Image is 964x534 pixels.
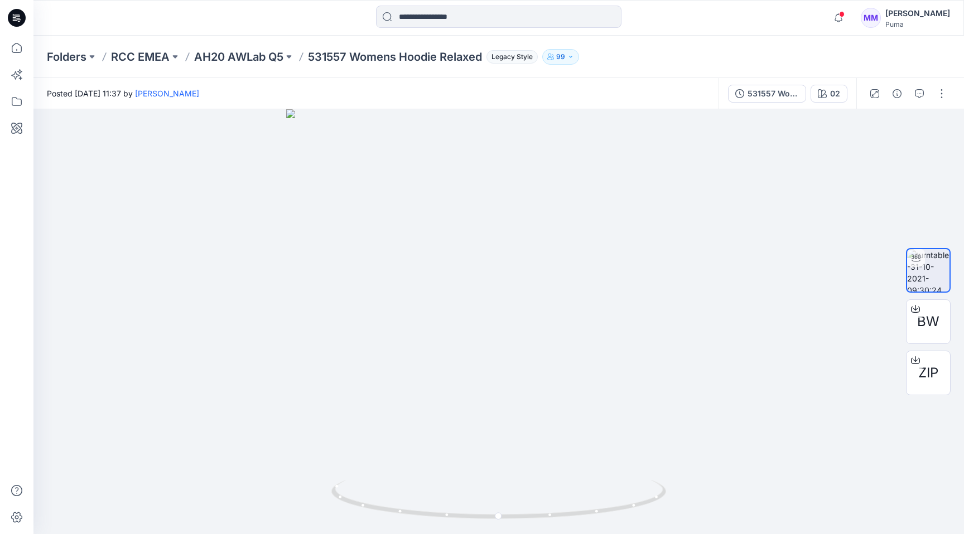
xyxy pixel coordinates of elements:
[308,49,482,65] p: 531557 Womens Hoodie Relaxed
[135,89,199,98] a: [PERSON_NAME]
[811,85,847,103] button: 02
[542,49,579,65] button: 99
[885,20,950,28] div: Puma
[482,49,538,65] button: Legacy Style
[885,7,950,20] div: [PERSON_NAME]
[194,49,283,65] a: AH20 AWLab Q5
[486,50,538,64] span: Legacy Style
[111,49,170,65] a: RCC EMEA
[47,49,86,65] a: Folders
[917,312,939,332] span: BW
[748,88,799,100] div: 531557 Womens Hoodie Relaxed
[907,249,949,292] img: turntable-31-10-2021-09:30:24
[556,51,565,63] p: 99
[728,85,806,103] button: 531557 Womens Hoodie Relaxed
[830,88,840,100] div: 02
[861,8,881,28] div: MM
[888,85,906,103] button: Details
[47,88,199,99] span: Posted [DATE] 11:37 by
[918,363,938,383] span: ZIP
